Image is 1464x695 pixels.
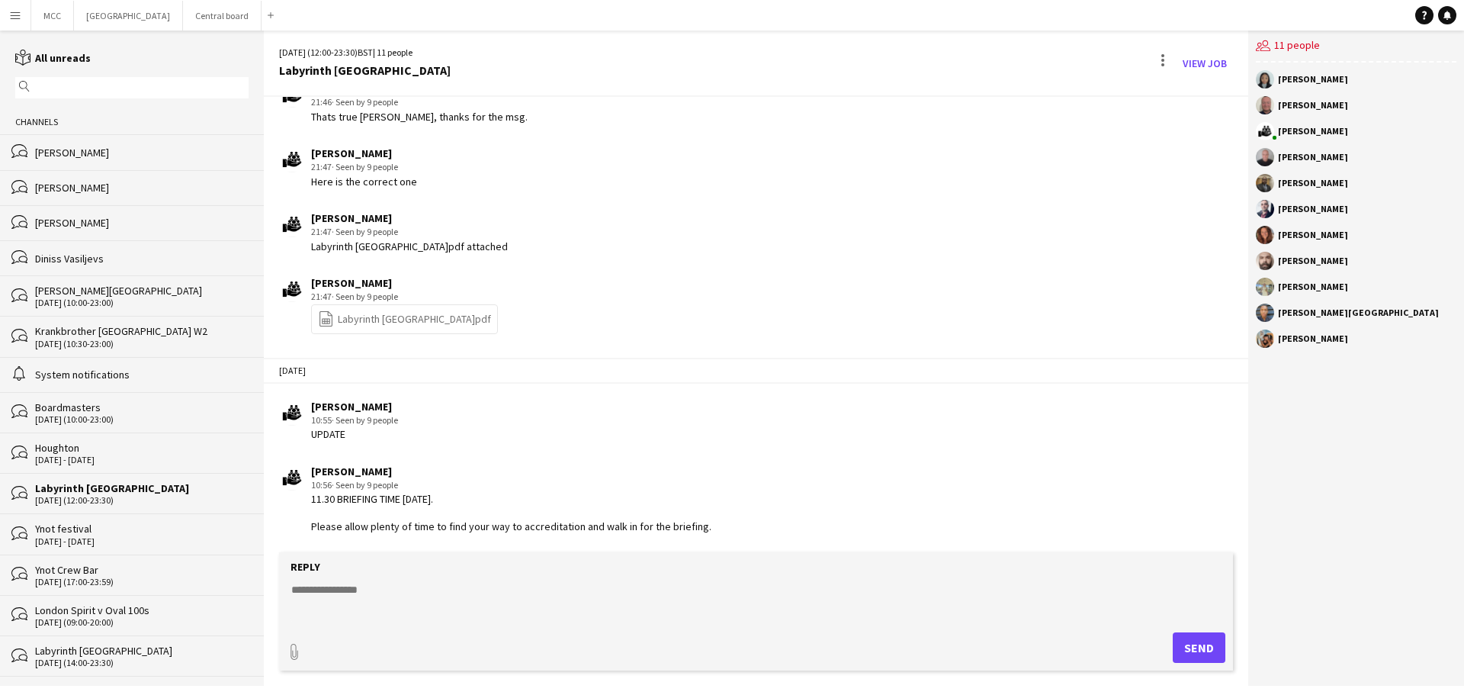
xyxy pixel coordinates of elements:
div: [PERSON_NAME] [35,216,249,230]
div: [DATE] - [DATE] [35,536,249,547]
div: Here is the correct one [311,175,417,188]
div: [DATE] (17:00-23:59) [35,577,249,587]
div: [PERSON_NAME] [1278,153,1348,162]
a: View Job [1177,51,1233,76]
div: [DATE] (10:00-23:00) [35,298,249,308]
div: 21:47 [311,160,417,174]
div: Krankbrother [GEOGRAPHIC_DATA] W2 [35,324,249,338]
div: 10:56 [311,478,711,492]
div: [PERSON_NAME] [311,276,498,290]
a: All unreads [15,51,91,65]
div: 21:46 [311,95,528,109]
div: 21:47 [311,225,508,239]
div: [PERSON_NAME] [1278,127,1348,136]
div: 10:55 [311,413,398,427]
div: [PERSON_NAME] [35,181,249,195]
div: [PERSON_NAME] [311,146,417,160]
div: [PERSON_NAME] [35,146,249,159]
div: [PERSON_NAME] [1278,75,1348,84]
span: · Seen by 9 people [332,414,398,426]
div: Boardmasters [35,401,249,414]
div: [PERSON_NAME] [1278,334,1348,343]
div: [PERSON_NAME] [1278,282,1348,291]
div: 11.30 BRIEFING TIME [DATE]. Please allow plenty of time to find your way to accreditation and wal... [311,492,711,534]
span: · Seen by 9 people [332,291,398,302]
div: Labyrinth [GEOGRAPHIC_DATA]pdf attached [311,240,508,253]
div: 11 people [1256,31,1456,63]
div: Thats true [PERSON_NAME], thanks for the msg. [311,110,528,124]
div: [DATE] - [DATE] [35,455,249,465]
div: [DATE] (12:00-23:30) | 11 people [279,46,451,60]
div: [DATE] (12:00-23:30) [35,495,249,506]
div: UPDATE [311,427,398,441]
a: Labyrinth [GEOGRAPHIC_DATA]pdf [318,310,491,328]
div: Ynot festival [35,522,249,536]
div: [DATE] (09:00-20:00) [35,617,249,628]
div: Ynot Crew Bar [35,563,249,577]
div: [PERSON_NAME] [311,400,398,413]
button: MCC [31,1,74,31]
div: Labyrinth [GEOGRAPHIC_DATA] [35,481,249,495]
label: Reply [291,560,320,574]
div: [PERSON_NAME] [311,465,711,478]
div: London Spirit v Oval 100s [35,603,249,617]
div: 21:47 [311,290,498,304]
span: · Seen by 9 people [332,479,398,491]
div: [PERSON_NAME][GEOGRAPHIC_DATA] [1278,308,1439,317]
button: Central board [183,1,262,31]
div: [PERSON_NAME] [1278,101,1348,110]
div: Labyrinth [GEOGRAPHIC_DATA] [279,63,451,77]
div: Houghton [35,441,249,455]
div: [PERSON_NAME] [311,211,508,225]
span: · Seen by 9 people [332,226,398,237]
div: [PERSON_NAME] [1278,204,1348,214]
div: Labyrinth [GEOGRAPHIC_DATA] [35,644,249,658]
span: · Seen by 9 people [332,161,398,172]
div: [PERSON_NAME] [1278,230,1348,240]
div: [PERSON_NAME] [1278,179,1348,188]
div: [PERSON_NAME] [1278,256,1348,265]
button: Send [1173,632,1225,663]
button: [GEOGRAPHIC_DATA] [74,1,183,31]
div: [PERSON_NAME][GEOGRAPHIC_DATA] [35,284,249,298]
span: BST [358,47,373,58]
span: · Seen by 9 people [332,96,398,108]
div: [DATE] (10:30-23:00) [35,339,249,349]
div: System notifications [35,368,249,381]
div: Diniss Vasiljevs [35,252,249,265]
div: [DATE] (10:00-23:00) [35,414,249,425]
div: [DATE] (14:00-23:30) [35,658,249,668]
div: [DATE] [264,358,1248,384]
